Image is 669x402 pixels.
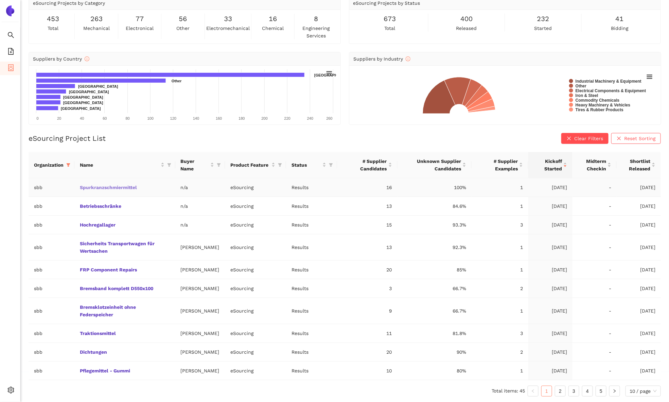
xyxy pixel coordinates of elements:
[34,161,64,169] span: Organization
[284,116,291,120] text: 220
[398,178,472,197] td: 100%
[398,197,472,216] td: 84.6%
[576,88,646,93] text: Electrical Components & Equipment
[528,234,573,261] td: [DATE]
[215,156,222,174] span: filter
[176,24,190,32] span: other
[573,152,617,178] th: this column's title is Midterm Checkin,this column is sortable
[7,62,14,76] span: container
[329,163,333,167] span: filter
[398,343,472,362] td: 90%
[337,362,397,380] td: 10
[622,157,650,172] span: Shortlist Released
[617,152,661,178] th: this column's title is Shortlist Released,this column is sortable
[230,161,270,169] span: Product Feature
[286,216,337,234] td: Results
[398,324,472,343] td: 81.8%
[337,178,397,197] td: 16
[528,386,539,397] li: Previous Page
[337,216,397,234] td: 15
[573,362,617,380] td: -
[609,386,620,397] button: right
[617,362,661,380] td: [DATE]
[617,279,661,298] td: [DATE]
[29,234,74,261] td: sbb
[576,84,586,88] text: Other
[33,56,89,62] span: Suppliers by Country
[61,106,101,111] text: [GEOGRAPHIC_DATA]
[269,14,277,24] span: 16
[569,386,579,396] a: 3
[225,261,286,279] td: eSourcing
[172,79,182,83] text: Other
[472,261,528,279] td: 1
[48,24,58,32] span: total
[492,386,525,397] li: Total items: 45
[278,163,282,167] span: filter
[277,160,283,170] span: filter
[80,161,159,169] span: Name
[286,234,337,261] td: Results
[576,93,598,98] text: Iron & Steel
[90,14,103,24] span: 263
[326,116,332,120] text: 260
[617,261,661,279] td: [DATE]
[217,163,221,167] span: filter
[225,298,286,324] td: eSourcing
[528,279,573,298] td: [DATE]
[292,161,321,169] span: Status
[224,14,232,24] span: 33
[78,84,118,88] text: [GEOGRAPHIC_DATA]
[472,178,528,197] td: 1
[225,197,286,216] td: eSourcing
[611,24,628,32] span: bidding
[406,56,410,61] span: info-circle
[286,298,337,324] td: Results
[179,14,187,24] span: 56
[574,135,603,142] span: Clear Filters
[342,157,387,172] span: # Supplier Candidates
[29,324,74,343] td: sbb
[456,24,477,32] span: released
[167,163,171,167] span: filter
[69,90,109,94] text: [GEOGRAPHIC_DATA]
[573,197,617,216] td: -
[286,279,337,298] td: Results
[568,386,579,397] li: 3
[337,279,397,298] td: 3
[85,56,89,61] span: info-circle
[286,152,337,178] th: this column's title is Status,this column is sortable
[576,98,620,103] text: Commodity Chemicals
[29,216,74,234] td: sbb
[175,343,225,362] td: [PERSON_NAME]
[555,386,566,397] li: 2
[225,152,286,178] th: this column's title is Product Feature,this column is sortable
[74,152,175,178] th: this column's title is Name,this column is sortable
[531,389,535,393] span: left
[7,46,14,59] span: file-add
[147,116,154,120] text: 100
[472,279,528,298] td: 2
[613,389,617,393] span: right
[63,95,103,99] text: [GEOGRAPHIC_DATA]
[7,29,14,43] span: search
[617,298,661,324] td: [DATE]
[175,152,225,178] th: this column's title is Buyer Name,this column is sortable
[337,261,397,279] td: 20
[29,298,74,324] td: sbb
[29,261,74,279] td: sbb
[573,234,617,261] td: -
[175,298,225,324] td: [PERSON_NAME]
[337,324,397,343] td: 11
[328,160,334,170] span: filter
[225,279,286,298] td: eSourcing
[528,216,573,234] td: [DATE]
[472,298,528,324] td: 1
[460,14,473,24] span: 400
[57,116,61,120] text: 20
[126,24,154,32] span: electronical
[541,386,552,397] li: 1
[66,163,70,167] span: filter
[262,24,284,32] span: chemical
[337,234,397,261] td: 13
